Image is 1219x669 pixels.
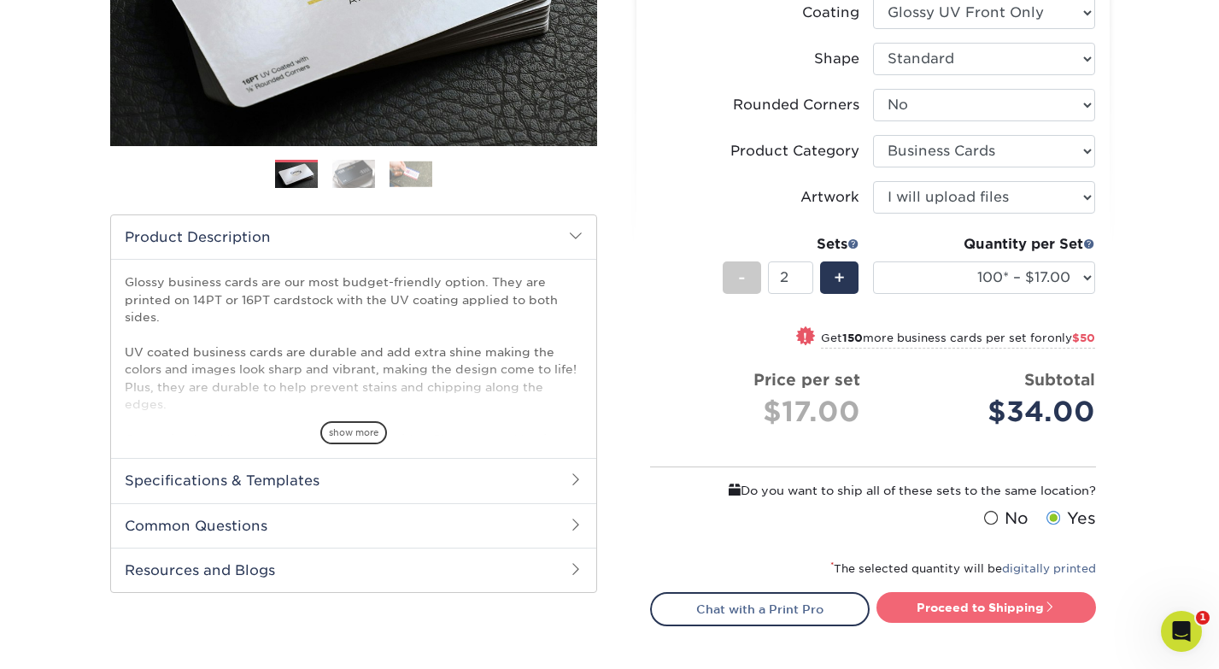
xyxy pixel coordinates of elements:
div: Shape [814,49,859,69]
label: No [980,507,1029,531]
iframe: Intercom live chat [1161,611,1202,652]
div: $34.00 [886,391,1095,432]
a: Proceed to Shipping [876,592,1096,623]
span: show more [320,421,387,444]
strong: Price per set [753,370,860,389]
img: Business Cards 03 [390,161,432,187]
a: Chat with a Print Pro [650,592,870,626]
span: 1 [1196,611,1210,625]
div: $17.00 [664,391,860,432]
img: Business Cards 01 [275,154,318,197]
a: digitally printed [1002,562,1096,575]
div: Quantity per Set [873,234,1095,255]
span: only [1047,332,1095,344]
small: Get more business cards per set for [821,332,1095,349]
div: Product Category [730,141,859,161]
strong: Subtotal [1024,370,1095,389]
div: Do you want to ship all of these sets to the same location? [650,481,1096,500]
span: ! [803,328,807,346]
h2: Common Questions [111,503,596,548]
h2: Product Description [111,215,596,259]
span: - [738,265,746,290]
span: $50 [1072,332,1095,344]
span: + [834,265,845,290]
div: Rounded Corners [733,95,859,115]
p: Glossy business cards are our most budget-friendly option. They are printed on 14PT or 16PT cards... [125,273,583,500]
div: Coating [802,3,859,23]
h2: Specifications & Templates [111,458,596,502]
label: Yes [1042,507,1096,531]
div: Sets [723,234,859,255]
strong: 150 [842,332,863,344]
iframe: Google Customer Reviews [4,617,145,663]
small: The selected quantity will be [830,562,1096,575]
img: Business Cards 02 [332,159,375,189]
h2: Resources and Blogs [111,548,596,592]
div: Artwork [800,187,859,208]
